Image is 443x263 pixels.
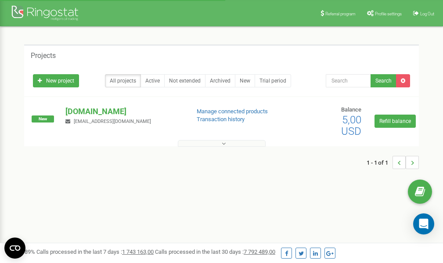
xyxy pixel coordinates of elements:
[31,52,56,60] h5: Projects
[33,74,79,87] a: New project
[197,108,268,115] a: Manage connected products
[155,249,275,255] span: Calls processed in the last 30 days :
[255,74,291,87] a: Trial period
[122,249,154,255] u: 1 743 163,00
[36,249,154,255] span: Calls processed in the last 7 days :
[367,156,393,169] span: 1 - 1 of 1
[197,116,245,122] a: Transaction history
[375,115,416,128] a: Refill balance
[341,114,361,137] span: 5,00 USD
[325,11,356,16] span: Referral program
[32,115,54,122] span: New
[235,74,255,87] a: New
[74,119,151,124] span: [EMAIL_ADDRESS][DOMAIN_NAME]
[371,74,396,87] button: Search
[341,106,361,113] span: Balance
[140,74,165,87] a: Active
[420,11,434,16] span: Log Out
[105,74,141,87] a: All projects
[326,74,371,87] input: Search
[375,11,402,16] span: Profile settings
[65,106,182,117] p: [DOMAIN_NAME]
[413,213,434,234] div: Open Intercom Messenger
[164,74,205,87] a: Not extended
[244,249,275,255] u: 7 792 489,00
[205,74,235,87] a: Archived
[4,238,25,259] button: Open CMP widget
[367,147,419,178] nav: ...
